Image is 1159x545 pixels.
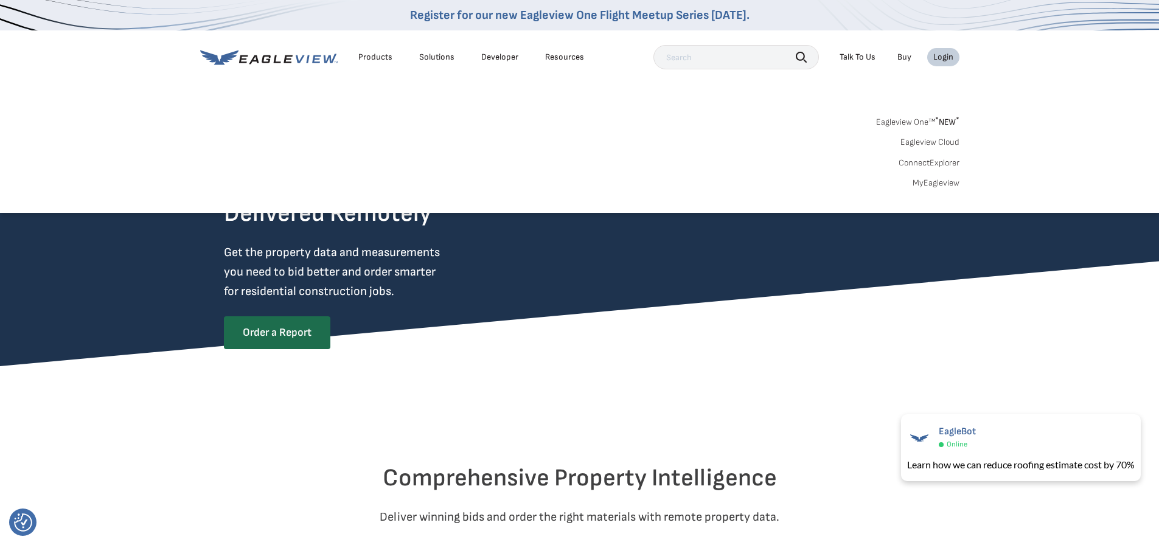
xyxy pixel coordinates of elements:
[224,243,490,301] p: Get the property data and measurements you need to bid better and order smarter for residential c...
[897,52,911,63] a: Buy
[410,8,750,23] a: Register for our new Eagleview One Flight Meetup Series [DATE].
[876,113,959,127] a: Eagleview One™*NEW*
[358,52,392,63] div: Products
[481,52,518,63] a: Developer
[907,426,931,450] img: EagleBot
[224,316,330,349] a: Order a Report
[935,117,959,127] span: NEW
[14,513,32,532] img: Revisit consent button
[840,52,875,63] div: Talk To Us
[913,178,959,189] a: MyEagleview
[939,426,976,437] span: EagleBot
[14,513,32,532] button: Consent Preferences
[653,45,819,69] input: Search
[899,158,959,168] a: ConnectExplorer
[900,137,959,148] a: Eagleview Cloud
[224,507,936,527] p: Deliver winning bids and order the right materials with remote property data.
[933,52,953,63] div: Login
[545,52,584,63] div: Resources
[947,440,967,449] span: Online
[907,457,1135,472] div: Learn how we can reduce roofing estimate cost by 70%
[224,463,936,493] h2: Comprehensive Property Intelligence
[419,52,454,63] div: Solutions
